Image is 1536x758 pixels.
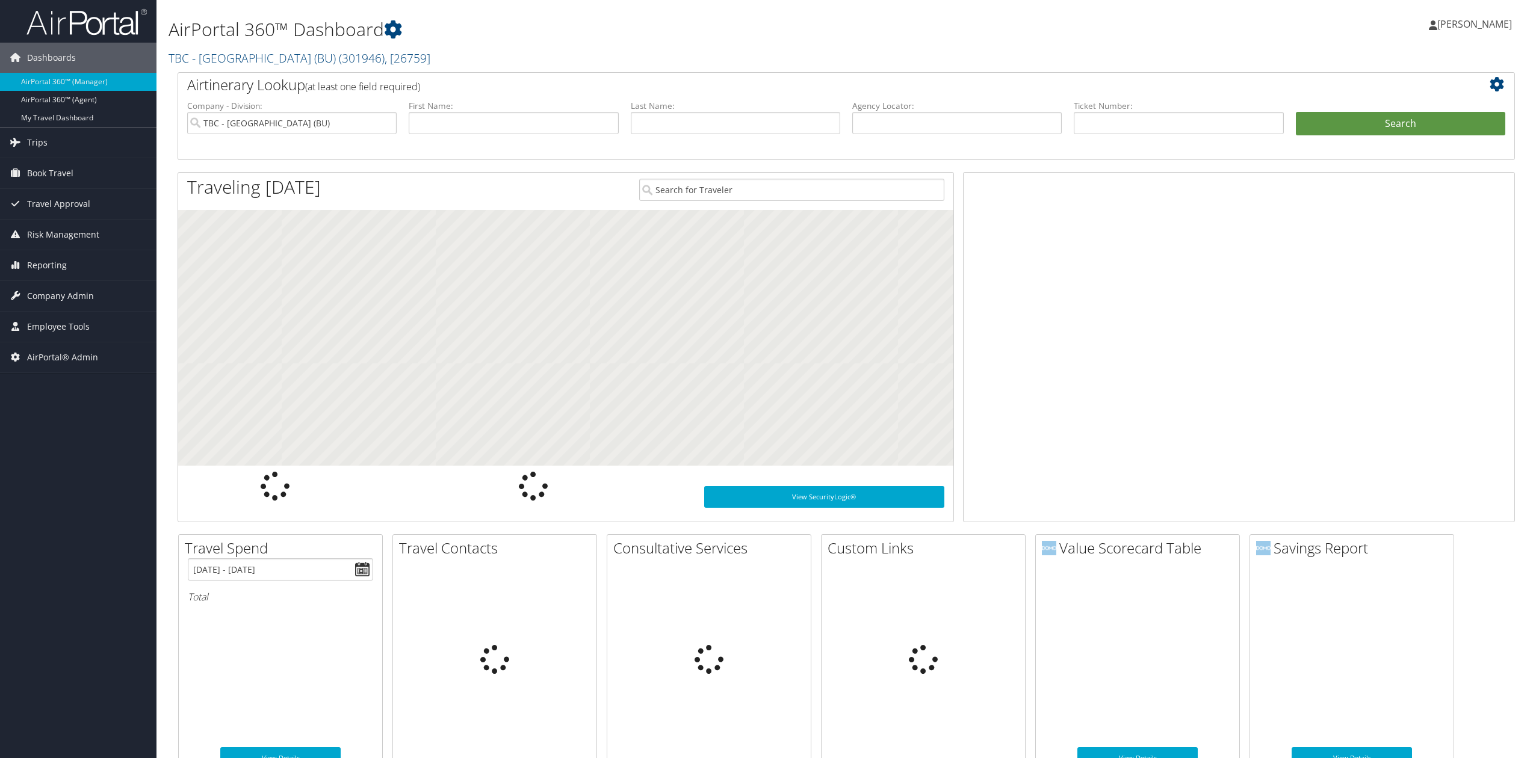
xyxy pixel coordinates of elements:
[1042,538,1239,558] h2: Value Scorecard Table
[169,50,430,66] a: TBC - [GEOGRAPHIC_DATA] (BU)
[305,80,420,93] span: (at least one field required)
[1429,6,1524,42] a: [PERSON_NAME]
[27,250,67,280] span: Reporting
[188,590,373,603] h6: Total
[1256,538,1454,558] h2: Savings Report
[187,75,1394,95] h2: Airtinerary Lookup
[27,342,98,372] span: AirPortal® Admin
[631,100,840,112] label: Last Name:
[399,538,596,558] h2: Travel Contacts
[185,538,382,558] h2: Travel Spend
[385,50,430,66] span: , [ 26759 ]
[639,179,944,201] input: Search for Traveler
[828,538,1025,558] h2: Custom Links
[1256,541,1271,555] img: domo-logo.png
[1074,100,1283,112] label: Ticket Number:
[613,538,811,558] h2: Consultative Services
[187,100,397,112] label: Company - Division:
[1042,541,1056,555] img: domo-logo.png
[27,128,48,158] span: Trips
[27,189,90,219] span: Travel Approval
[27,312,90,342] span: Employee Tools
[1437,17,1512,31] span: [PERSON_NAME]
[852,100,1062,112] label: Agency Locator:
[409,100,618,112] label: First Name:
[26,8,147,36] img: airportal-logo.png
[704,486,944,508] a: View SecurityLogic®
[27,281,94,311] span: Company Admin
[27,158,73,188] span: Book Travel
[339,50,385,66] span: ( 301946 )
[27,220,99,250] span: Risk Management
[169,17,1072,42] h1: AirPortal 360™ Dashboard
[1296,112,1505,136] button: Search
[187,174,321,200] h1: Traveling [DATE]
[27,43,76,73] span: Dashboards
